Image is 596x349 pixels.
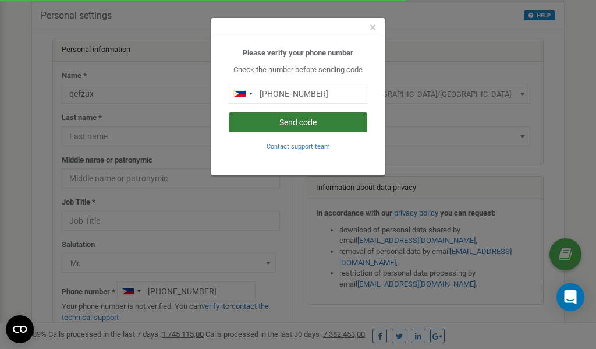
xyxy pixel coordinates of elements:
[370,22,376,34] button: Close
[370,20,376,34] span: ×
[243,48,353,57] b: Please verify your phone number
[267,143,330,150] small: Contact support team
[267,142,330,150] a: Contact support team
[229,112,367,132] button: Send code
[229,84,256,103] div: Telephone country code
[6,315,34,343] button: Open CMP widget
[229,84,367,104] input: 0905 123 4567
[229,65,367,76] p: Check the number before sending code
[556,283,584,311] div: Open Intercom Messenger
